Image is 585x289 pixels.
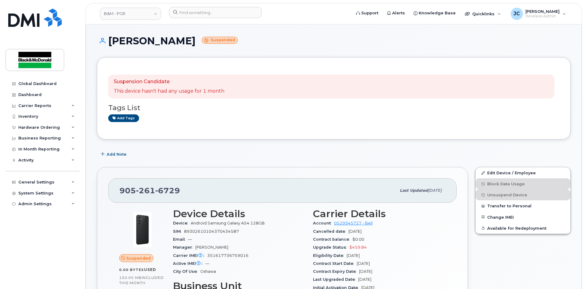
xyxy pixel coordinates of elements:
[124,211,161,248] img: image20231002-3703462-17nx3v8.jpeg
[313,269,359,274] span: Contract Expiry Date
[313,253,347,258] span: Eligibility Date
[313,245,349,250] span: Upgrade Status
[191,221,265,225] span: Android Samsung Galaxy A54 128GB
[155,186,180,195] span: 6729
[313,237,352,242] span: Contract balance
[173,221,191,225] span: Device
[358,277,371,282] span: [DATE]
[173,237,188,242] span: Email
[428,188,442,193] span: [DATE]
[202,37,238,44] small: Suspended
[108,104,559,112] h3: Tags List
[195,245,228,250] span: [PERSON_NAME]
[476,178,570,189] button: Block Data Usage
[334,221,373,225] a: 0529345727 - Bell
[126,255,151,261] span: Suspended
[476,223,570,234] button: Available for Redeployment
[97,35,571,46] h1: [PERSON_NAME]
[107,151,127,157] span: Add Note
[200,269,216,274] span: Oshawa
[119,276,142,280] span: 150.00 MB
[97,149,132,160] button: Add Note
[348,229,362,234] span: [DATE]
[476,189,570,200] button: Unsuspend Device
[313,229,348,234] span: Cancelled date
[173,269,200,274] span: City Of Use
[173,261,205,266] span: Active IMEI
[487,226,546,230] span: Available for Redeployment
[205,261,209,266] span: —
[400,188,428,193] span: Last updated
[487,193,527,197] span: Unsuspend Device
[476,167,570,178] a: Edit Device / Employee
[476,200,570,211] button: Transfer to Personal
[313,208,446,219] h3: Carrier Details
[359,269,372,274] span: [DATE]
[476,212,570,223] button: Change IMEI
[114,78,224,85] p: Suspension Candidate
[173,229,184,234] span: SIM
[173,253,207,258] span: Carrier IMEI
[108,114,139,122] a: Add tags
[184,229,239,234] span: 89302610104370434587
[144,267,156,272] span: used
[119,275,164,285] span: included this month
[349,245,367,250] span: $459.84
[188,237,192,242] span: —
[136,186,155,195] span: 261
[313,277,358,282] span: Last Upgraded Date
[119,268,144,272] span: 0.00 Bytes
[173,245,195,250] span: Manager
[352,237,364,242] span: $0.00
[357,261,370,266] span: [DATE]
[207,253,248,258] span: 351617736759016
[120,186,180,195] span: 905
[114,88,224,95] p: This device hasn't had any usage for 1 month
[347,253,360,258] span: [DATE]
[313,221,334,225] span: Account
[313,261,357,266] span: Contract Start Date
[173,208,306,219] h3: Device Details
